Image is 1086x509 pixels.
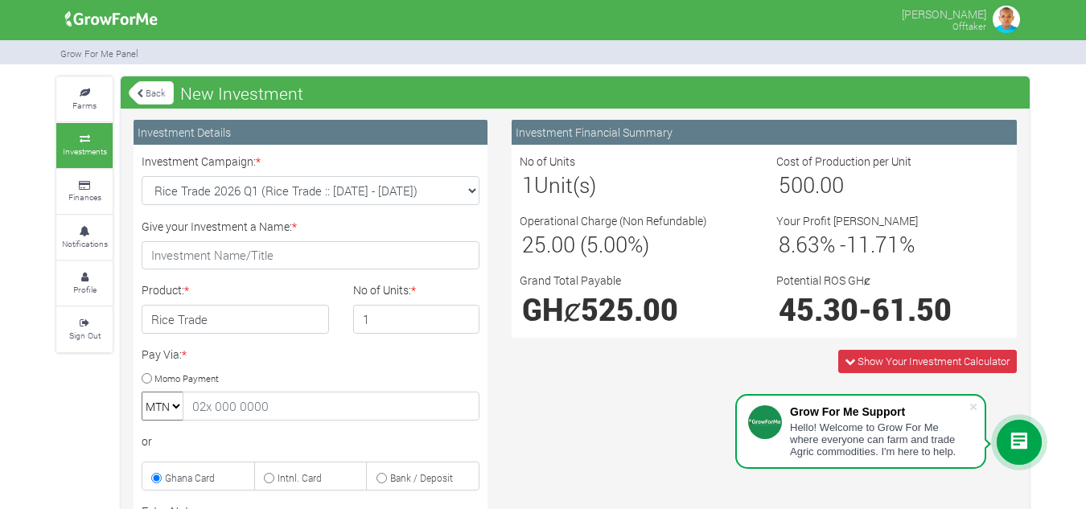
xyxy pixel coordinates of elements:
[376,473,387,483] input: Bank / Deposit
[63,146,107,157] small: Investments
[56,307,113,351] a: Sign Out
[779,232,1006,257] h3: % - %
[520,272,621,289] label: Grand Total Payable
[522,172,750,198] h3: Unit(s)
[176,77,307,109] span: New Investment
[776,272,870,289] label: Potential ROS GHȼ
[776,153,911,170] label: Cost of Production per Unit
[73,284,97,295] small: Profile
[72,100,97,111] small: Farms
[68,191,101,203] small: Finances
[779,291,1006,327] h1: -
[512,120,1017,145] div: Investment Financial Summary
[264,473,274,483] input: Intnl. Card
[520,212,707,229] label: Operational Charge (Non Refundable)
[779,230,820,258] span: 8.63
[522,230,649,258] span: 25.00 (5.00%)
[390,471,453,484] small: Bank / Deposit
[154,371,219,384] small: Momo Payment
[779,170,844,199] span: 500.00
[60,47,138,60] small: Grow For Me Panel
[902,3,986,23] p: [PERSON_NAME]
[779,289,858,329] span: 45.30
[60,3,163,35] img: growforme image
[142,281,189,298] label: Product:
[142,373,152,384] input: Momo Payment
[142,218,297,235] label: Give your Investment a Name:
[62,238,108,249] small: Notifications
[142,433,479,449] div: or
[142,241,479,270] input: Investment Name/Title
[165,471,215,484] small: Ghana Card
[56,77,113,121] a: Farms
[846,230,899,258] span: 11.71
[56,123,113,167] a: Investments
[56,170,113,214] a: Finances
[790,421,969,458] div: Hello! Welcome to Grow For Me where everyone can farm and trade Agric commodities. I'm here to help.
[858,354,1010,368] span: Show Your Investment Calculator
[69,330,101,341] small: Sign Out
[353,281,416,298] label: No of Units:
[278,471,322,484] small: Intnl. Card
[990,3,1022,35] img: growforme image
[790,405,969,418] div: Grow For Me Support
[522,291,750,327] h1: GHȼ
[56,216,113,260] a: Notifications
[151,473,162,483] input: Ghana Card
[142,153,261,170] label: Investment Campaign:
[581,289,678,329] span: 525.00
[134,120,487,145] div: Investment Details
[56,261,113,306] a: Profile
[522,170,534,199] span: 1
[520,153,575,170] label: No of Units
[183,392,479,421] input: 02x 000 0000
[872,289,952,329] span: 61.50
[952,20,986,32] small: Offtaker
[776,212,918,229] label: Your Profit [PERSON_NAME]
[142,305,329,334] h4: Rice Trade
[142,346,187,363] label: Pay Via:
[129,80,174,106] a: Back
